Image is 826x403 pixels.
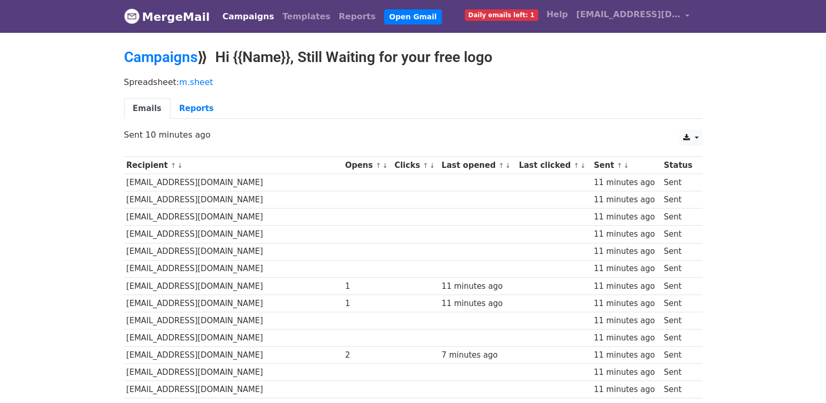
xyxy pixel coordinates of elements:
[124,243,343,260] td: [EMAIL_ADDRESS][DOMAIN_NAME]
[594,315,659,327] div: 11 minutes ago
[594,211,659,223] div: 11 minutes ago
[498,162,504,169] a: ↑
[594,298,659,310] div: 11 minutes ago
[594,194,659,206] div: 11 minutes ago
[342,157,392,174] th: Opens
[591,157,661,174] th: Sent
[124,174,343,191] td: [EMAIL_ADDRESS][DOMAIN_NAME]
[661,347,697,364] td: Sent
[594,246,659,258] div: 11 minutes ago
[124,364,343,381] td: [EMAIL_ADDRESS][DOMAIN_NAME]
[124,48,702,66] h2: ⟫ Hi {{Name}}, Still Waiting for your free logo
[661,243,697,260] td: Sent
[345,349,389,361] div: 2
[124,260,343,277] td: [EMAIL_ADDRESS][DOMAIN_NAME]
[423,162,428,169] a: ↑
[661,295,697,312] td: Sent
[594,228,659,240] div: 11 minutes ago
[661,174,697,191] td: Sent
[345,280,389,292] div: 1
[335,6,380,27] a: Reports
[594,367,659,378] div: 11 minutes ago
[124,209,343,226] td: [EMAIL_ADDRESS][DOMAIN_NAME]
[576,8,681,21] span: [EMAIL_ADDRESS][DOMAIN_NAME]
[124,277,343,295] td: [EMAIL_ADDRESS][DOMAIN_NAME]
[441,298,514,310] div: 11 minutes ago
[441,280,514,292] div: 11 minutes ago
[124,98,170,119] a: Emails
[594,263,659,275] div: 11 minutes ago
[124,77,702,88] p: Spreadsheet:
[505,162,511,169] a: ↓
[580,162,586,169] a: ↓
[661,329,697,347] td: Sent
[441,349,514,361] div: 7 minutes ago
[392,157,439,174] th: Clicks
[543,4,572,25] a: Help
[376,162,381,169] a: ↑
[594,280,659,292] div: 11 minutes ago
[124,312,343,329] td: [EMAIL_ADDRESS][DOMAIN_NAME]
[177,162,183,169] a: ↓
[124,191,343,209] td: [EMAIL_ADDRESS][DOMAIN_NAME]
[661,260,697,277] td: Sent
[170,162,176,169] a: ↑
[461,4,543,25] a: Daily emails left: 1
[345,298,389,310] div: 1
[124,295,343,312] td: [EMAIL_ADDRESS][DOMAIN_NAME]
[439,157,516,174] th: Last opened
[124,6,210,28] a: MergeMail
[124,48,198,66] a: Campaigns
[572,4,694,29] a: [EMAIL_ADDRESS][DOMAIN_NAME]
[278,6,335,27] a: Templates
[661,381,697,398] td: Sent
[124,157,343,174] th: Recipient
[623,162,629,169] a: ↓
[661,364,697,381] td: Sent
[218,6,278,27] a: Campaigns
[429,162,435,169] a: ↓
[465,9,538,21] span: Daily emails left: 1
[661,226,697,243] td: Sent
[124,129,702,140] p: Sent 10 minutes ago
[382,162,388,169] a: ↓
[661,312,697,329] td: Sent
[594,332,659,344] div: 11 minutes ago
[384,9,442,25] a: Open Gmail
[124,8,140,24] img: MergeMail logo
[179,77,213,87] a: m.sheet
[124,329,343,347] td: [EMAIL_ADDRESS][DOMAIN_NAME]
[124,226,343,243] td: [EMAIL_ADDRESS][DOMAIN_NAME]
[661,277,697,295] td: Sent
[516,157,591,174] th: Last clicked
[661,209,697,226] td: Sent
[594,349,659,361] div: 11 minutes ago
[661,157,697,174] th: Status
[170,98,223,119] a: Reports
[661,191,697,209] td: Sent
[124,347,343,364] td: [EMAIL_ADDRESS][DOMAIN_NAME]
[124,381,343,398] td: [EMAIL_ADDRESS][DOMAIN_NAME]
[594,384,659,396] div: 11 minutes ago
[617,162,623,169] a: ↑
[573,162,579,169] a: ↑
[594,177,659,189] div: 11 minutes ago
